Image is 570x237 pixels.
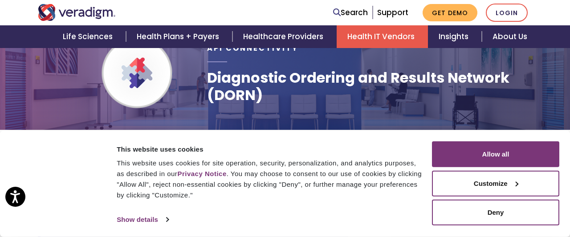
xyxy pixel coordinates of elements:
iframe: Drift Chat Widget [393,29,559,226]
a: Life Sciences [52,25,126,48]
a: Get Demo [423,4,477,21]
span: API Connectivity [207,43,298,53]
div: This website uses cookies [117,144,422,154]
a: Health Plans + Payers [126,25,232,48]
div: This website uses cookies for site operation, security, personalization, and analytics purposes, ... [117,158,422,201]
a: Privacy Notice [177,170,226,177]
a: Insights [428,25,482,48]
a: Show details [117,213,168,226]
a: Support [377,7,408,18]
a: Healthcare Providers [232,25,337,48]
a: Health IT Vendors [337,25,428,48]
img: Veradigm logo [38,4,116,21]
a: About Us [482,25,538,48]
h1: Diagnostic Ordering and Results Network (DORN) [207,69,532,104]
a: Search [333,7,368,19]
a: Login [486,4,528,22]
